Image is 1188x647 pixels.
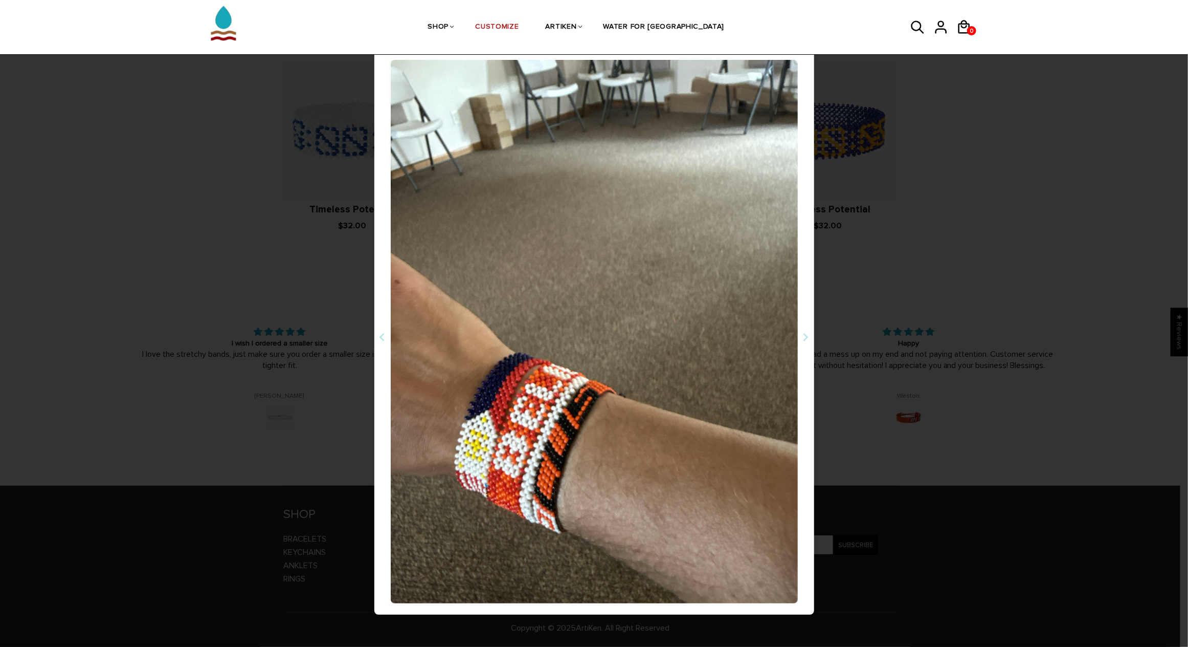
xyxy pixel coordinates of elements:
[967,25,976,37] span: 0
[546,1,577,55] a: ARTIKEN
[967,26,976,35] a: 0
[798,323,814,350] button: Next
[603,1,725,55] a: WATER FOR [GEOGRAPHIC_DATA]
[475,1,519,55] a: CUSTOMIZE
[374,323,391,350] button: Previous
[428,1,449,55] a: SHOP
